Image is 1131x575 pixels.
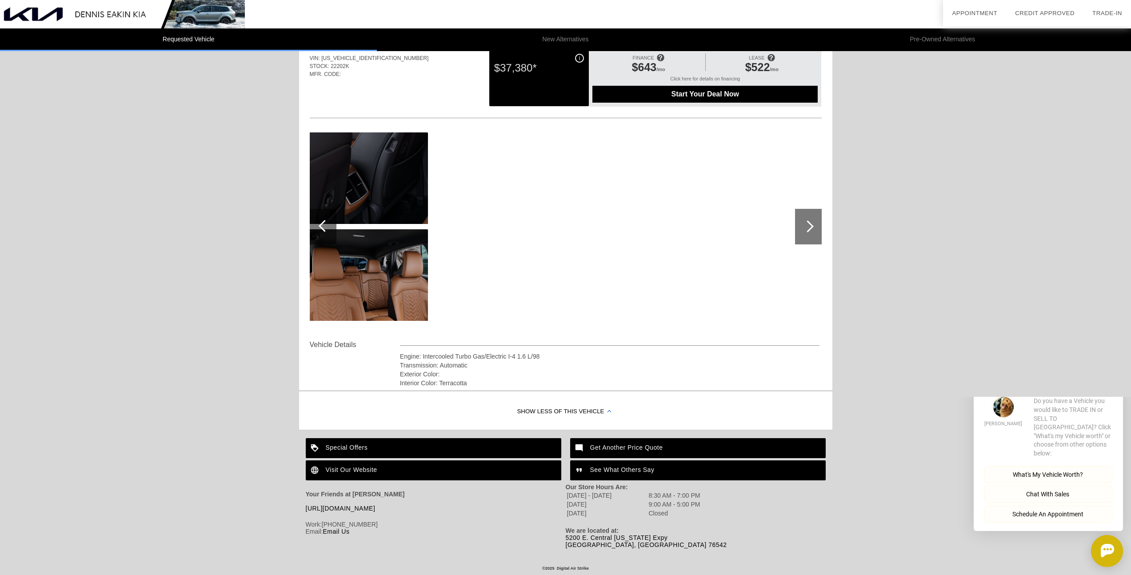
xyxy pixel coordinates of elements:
[306,438,561,458] a: Special Offers
[323,528,349,535] a: Email Us
[955,397,1131,575] iframe: Chat Assistance
[648,500,701,508] td: 9:00 AM - 5:00 PM
[310,71,341,77] span: MFR. CODE:
[570,438,590,458] img: ic_mode_comment_white_24dp_2x.png
[633,55,654,60] span: FINANCE
[567,500,647,508] td: [DATE]
[321,55,428,61] span: [US_VEHICLE_IDENTIFICATION_NUMBER]
[306,132,428,224] img: 73815266478c4473aa00ee7665696b38.jpg
[570,460,590,480] img: ic_format_quote_white_24dp_2x.png
[306,438,326,458] img: ic_loyalty_white_24dp_2x.png
[570,460,826,480] a: See What Others Say
[952,10,997,16] a: Appointment
[299,394,832,430] div: Show Less of this Vehicle
[1092,10,1122,16] a: Trade-In
[566,483,628,491] strong: Our Store Hours Are:
[754,28,1131,51] li: Pre-Owned Alternatives
[632,61,657,73] span: $643
[745,61,770,73] span: $522
[494,56,584,80] div: $37,380*
[306,491,405,498] strong: Your Friends at [PERSON_NAME]
[400,379,820,387] div: Interior Color: Terracotta
[331,63,349,69] span: 22202K
[306,528,566,535] div: Email:
[306,229,428,321] img: d4ebd62861b14cc399cd9597d0fff4d1.jpg
[400,361,820,370] div: Transmission: Automatic
[592,76,818,86] div: Click here for details on financing
[570,438,826,458] a: Get Another Price Quote
[566,527,619,534] strong: We are located at:
[310,92,822,106] div: Quoted on [DATE] 3:26:31 PM
[400,370,820,379] div: Exterior Color:
[306,460,326,480] img: ic_language_white_24dp_2x.png
[310,339,400,350] div: Vehicle Details
[749,55,764,60] span: LEASE
[310,55,320,61] span: VIN:
[710,61,813,76] div: /mo
[306,521,566,528] div: Work:
[648,491,701,499] td: 8:30 AM - 7:00 PM
[567,491,647,499] td: [DATE] - [DATE]
[306,460,561,480] a: Visit Our Website
[648,509,701,517] td: Closed
[310,63,329,69] span: STOCK:
[377,28,754,51] li: New Alternatives
[603,90,807,98] span: Start Your Deal Now
[400,352,820,361] div: Engine: Intercooled Turbo Gas/Electric I-4 1.6 L/98
[597,61,700,76] div: /mo
[567,509,647,517] td: [DATE]
[306,505,376,512] a: [URL][DOMAIN_NAME]
[566,534,727,548] a: 5200 E. Central [US_STATE] Expy[GEOGRAPHIC_DATA], [GEOGRAPHIC_DATA] 76542
[1015,10,1075,16] a: Credit Approved
[322,521,378,528] span: [PHONE_NUMBER]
